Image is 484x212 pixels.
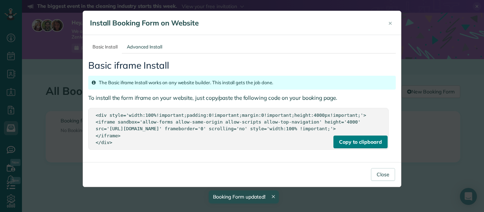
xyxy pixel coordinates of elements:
[88,95,396,101] h4: To install the form iframe on your website, just copy/paste the following code on your booking page.
[333,136,387,148] div: Copy to clipboard
[88,61,396,71] h3: Basic iframe Install
[383,15,398,31] button: Close
[208,190,278,204] div: Booking Form updated!
[96,112,381,145] div: <div style='width:100%!important;padding:0!important;margin:0!important;height:4000px!important;'...
[123,40,167,53] a: Advanced Install
[371,168,395,181] button: Close
[88,76,396,90] div: The Basic iframe Install works on any website builder. This install gets the job done.
[90,18,377,28] h4: Install Booking Form on Website
[388,19,392,27] span: ×
[88,40,122,53] a: Basic Install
